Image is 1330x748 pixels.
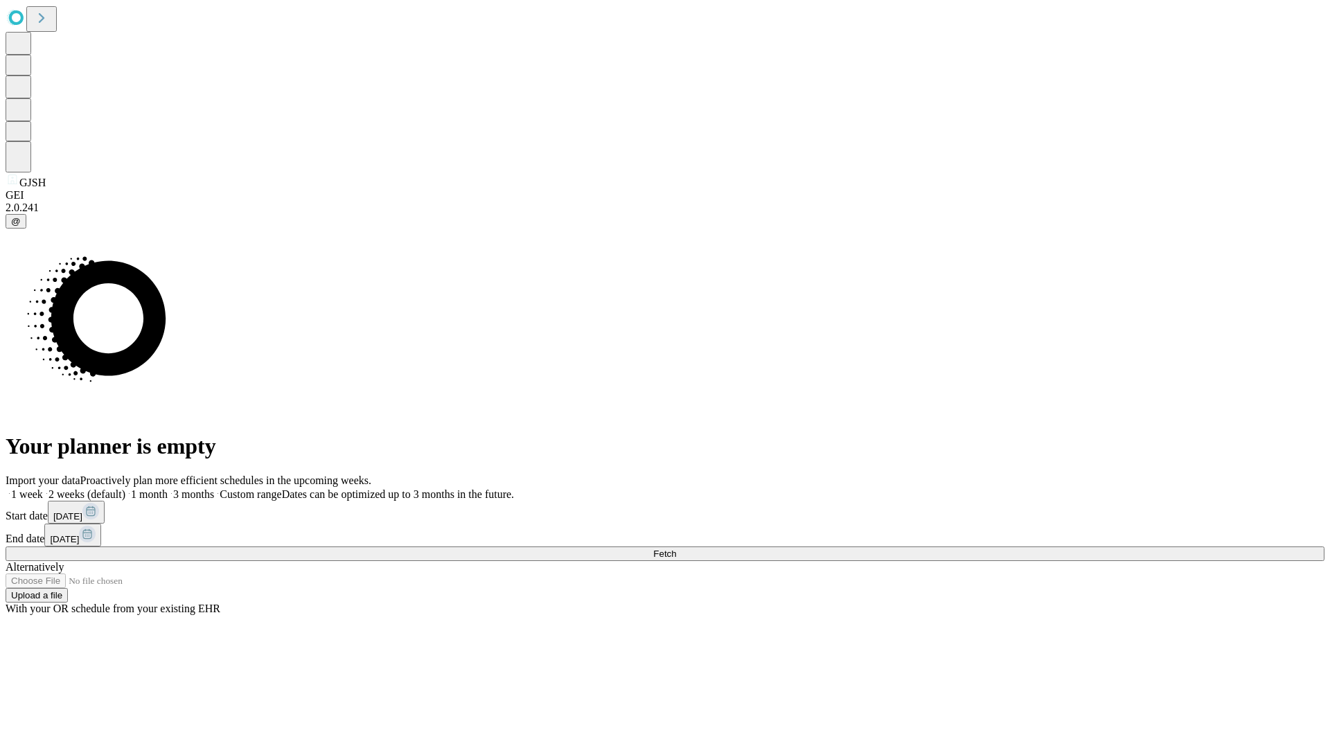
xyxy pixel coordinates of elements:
button: Upload a file [6,588,68,603]
span: 2 weeks (default) [48,488,125,500]
span: Fetch [653,549,676,559]
span: Dates can be optimized up to 3 months in the future. [282,488,514,500]
span: GJSH [19,177,46,188]
button: Fetch [6,546,1324,561]
button: [DATE] [44,524,101,546]
button: @ [6,214,26,229]
h1: Your planner is empty [6,434,1324,459]
button: [DATE] [48,501,105,524]
span: [DATE] [53,511,82,522]
div: GEI [6,189,1324,202]
span: With your OR schedule from your existing EHR [6,603,220,614]
span: Custom range [220,488,281,500]
span: 1 week [11,488,43,500]
div: 2.0.241 [6,202,1324,214]
div: End date [6,524,1324,546]
span: [DATE] [50,534,79,544]
span: Import your data [6,474,80,486]
span: Alternatively [6,561,64,573]
span: @ [11,216,21,226]
span: Proactively plan more efficient schedules in the upcoming weeks. [80,474,371,486]
span: 1 month [131,488,168,500]
span: 3 months [173,488,214,500]
div: Start date [6,501,1324,524]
